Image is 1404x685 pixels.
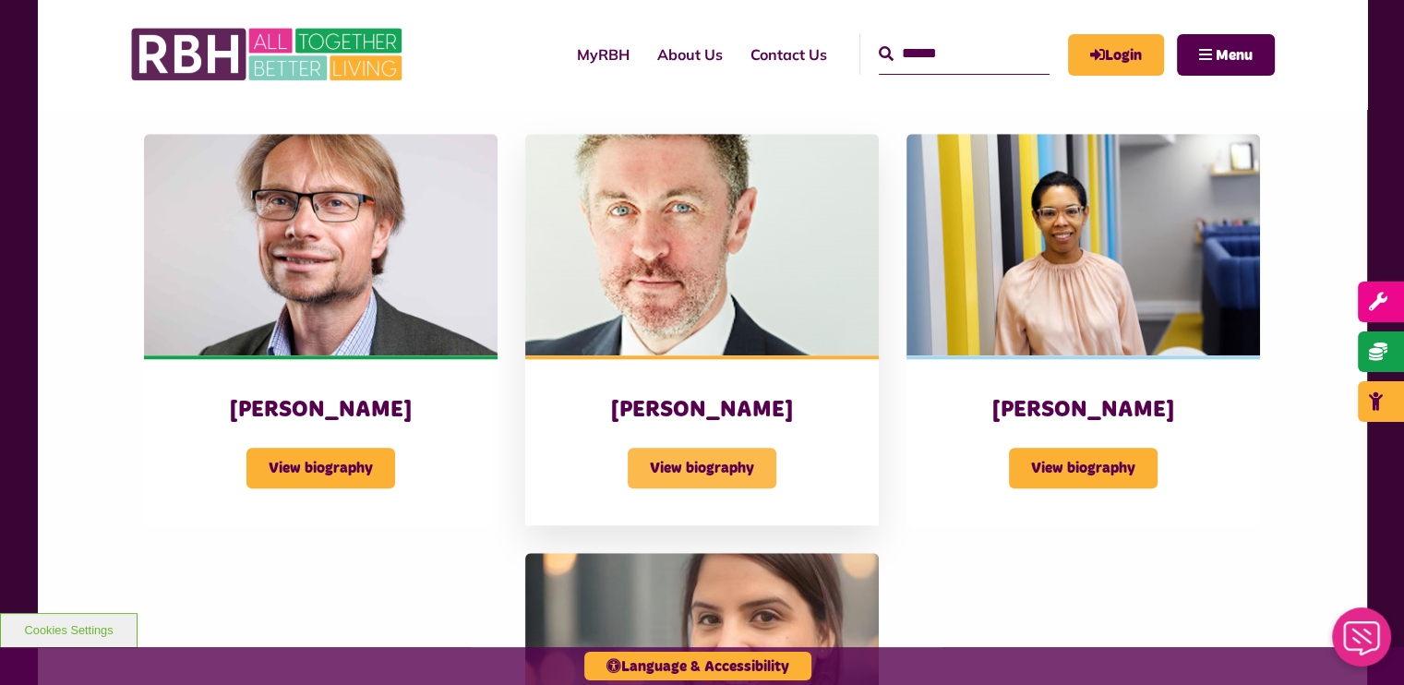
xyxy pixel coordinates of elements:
img: Tim Weightman [525,134,879,355]
button: Language & Accessibility [584,652,811,680]
input: Search [879,34,1050,74]
span: View biography [1009,448,1158,488]
a: MyRBH [1068,34,1164,76]
h3: [PERSON_NAME] [562,396,842,425]
span: View biography [628,448,776,488]
img: Paul Roberts 1 [144,134,498,355]
a: [PERSON_NAME] View biography [525,134,879,525]
span: Menu [1216,48,1253,63]
a: Contact Us [737,30,841,79]
a: MyRBH [563,30,643,79]
img: RBH [130,18,407,90]
a: About Us [643,30,737,79]
a: [PERSON_NAME] View biography [144,134,498,525]
span: View biography [246,448,395,488]
a: [PERSON_NAME] View biography [906,134,1260,525]
iframe: Netcall Web Assistant for live chat [1321,602,1404,685]
button: Navigation [1177,34,1275,76]
h3: [PERSON_NAME] [181,396,461,425]
h3: [PERSON_NAME] [943,396,1223,425]
img: Aloma Onyemah Photo [906,134,1260,355]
